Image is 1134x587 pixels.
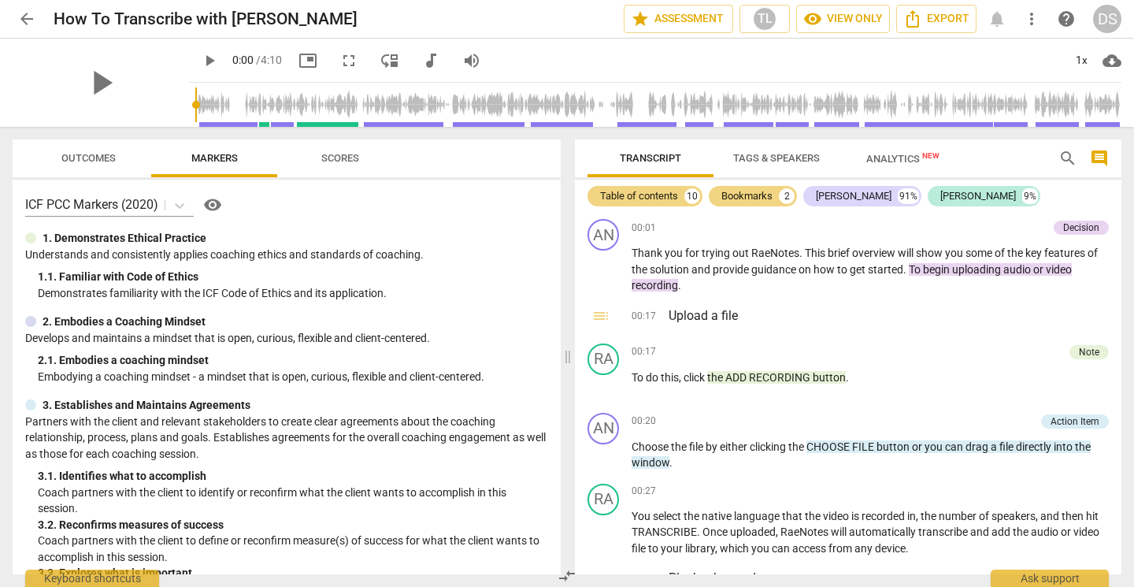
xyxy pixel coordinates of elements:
span: button [813,371,846,384]
div: Table of contents [600,188,678,204]
div: Change speaker [587,344,619,375]
span: comment [1090,149,1109,168]
span: clicking [750,440,788,453]
span: in [907,510,916,522]
button: Show/Hide comments [1087,146,1112,171]
span: , [1036,510,1040,522]
span: . [799,247,805,259]
span: fullscreen [339,51,358,70]
span: help [1057,9,1076,28]
div: 9% [1022,188,1038,204]
p: 1. Demonstrates Ethical Practice [43,230,206,247]
button: TL [739,5,790,33]
span: audiotrack [421,51,440,70]
span: to [837,263,850,276]
span: you [945,247,965,259]
button: Switch to audio player [417,46,445,75]
span: video [823,510,851,522]
span: To [909,263,923,276]
span: move_down [380,51,399,70]
div: TL [753,7,776,31]
span: 00:17 [632,345,656,359]
span: you [665,247,685,259]
span: key [1025,247,1044,259]
span: audio [1003,263,1033,276]
p: ICF PCC Markers (2020) [25,195,158,214]
span: the [921,510,939,522]
span: of [1088,247,1098,259]
span: native [702,510,734,522]
span: visibility [803,9,822,28]
button: Export [896,5,976,33]
span: To [632,371,646,384]
span: language [734,510,782,522]
span: Analytics [866,153,939,165]
div: [PERSON_NAME] [940,188,1016,204]
span: Markers [191,152,238,164]
span: drag [965,440,991,453]
span: the [671,440,689,453]
span: from [828,542,854,555]
span: View only [803,9,883,28]
span: you [925,440,945,453]
span: window [632,456,669,469]
span: . [846,371,849,384]
span: by [706,440,720,453]
p: 2. Embodies a Coaching Mindset [43,314,206,330]
span: get [850,263,868,276]
h2: How To Transcribe with [PERSON_NAME] [54,9,358,29]
span: . [697,526,702,538]
span: 00:17 [632,310,656,325]
div: 1. 1. Familiar with Code of Ethics [38,269,548,285]
button: Fullscreen [335,46,363,75]
span: New [922,151,939,160]
span: 0:00 [232,54,254,66]
span: and [691,263,713,276]
span: / 4:10 [256,54,282,66]
a: Help [1052,5,1080,33]
span: TRANSCRIBE [632,526,697,538]
span: arrow_back [17,9,36,28]
div: Change speaker [587,484,619,515]
span: . [678,279,681,292]
span: some [965,247,995,259]
span: file [632,542,648,555]
span: can [945,440,965,453]
span: that [782,510,805,522]
span: Assessment [631,9,726,28]
span: file [999,440,1016,453]
span: recording [632,279,678,292]
div: Note [1079,345,1099,359]
span: then [1062,510,1086,522]
span: will [831,526,849,538]
span: FILE [852,440,876,453]
button: Search [1055,146,1080,171]
span: CHOOSE [806,440,852,453]
span: the [1007,247,1025,259]
button: Volume [458,46,486,75]
span: you [751,542,772,555]
h3: Upload a file [669,307,1109,325]
span: RaeNotes [780,526,831,538]
span: cloud_download [1102,51,1121,70]
span: this [661,371,679,384]
span: Transcript [620,152,681,164]
span: or [912,440,925,453]
span: show [916,247,945,259]
span: search [1058,149,1077,168]
span: will [898,247,916,259]
span: the [805,510,823,522]
div: Action Item [1051,414,1099,429]
span: brief [828,247,852,259]
div: 2. 1. Embodies a coaching mindset [38,352,548,369]
p: Coach partners with the client to define or reconfirm measure(s) of success for what the client w... [38,533,548,565]
button: Picture in picture [294,46,322,75]
span: speakers [991,510,1036,522]
p: Develops and maintains a mindset that is open, curious, flexible and client-centered. [25,330,548,347]
div: [PERSON_NAME] [816,188,891,204]
div: DS [1093,5,1121,33]
span: . [669,456,673,469]
div: 10 [684,188,700,204]
span: Choose [632,440,671,453]
span: uploaded [730,526,776,538]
